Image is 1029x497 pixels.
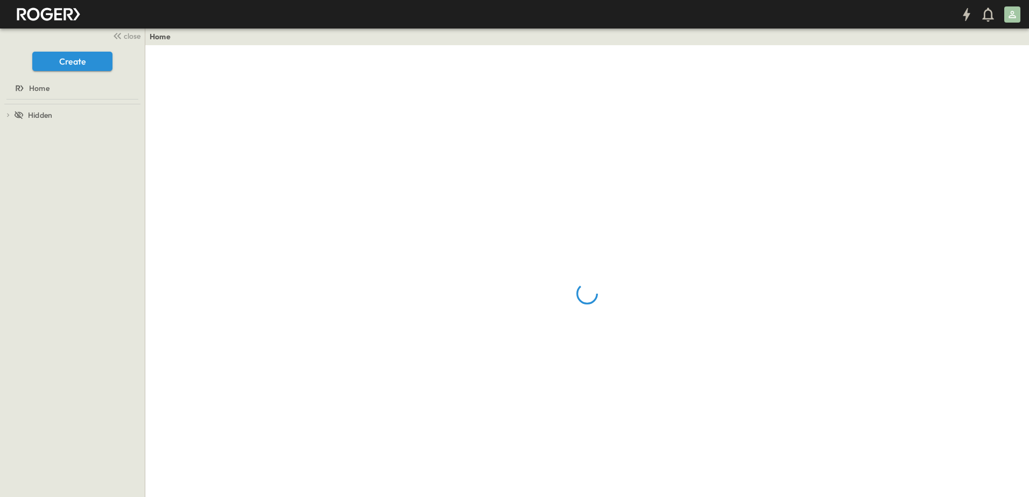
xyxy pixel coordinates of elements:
[32,52,112,71] button: Create
[150,31,171,42] a: Home
[29,83,50,94] span: Home
[150,31,177,42] nav: breadcrumbs
[2,81,140,96] a: Home
[124,31,140,41] span: close
[28,110,52,120] span: Hidden
[108,28,143,43] button: close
